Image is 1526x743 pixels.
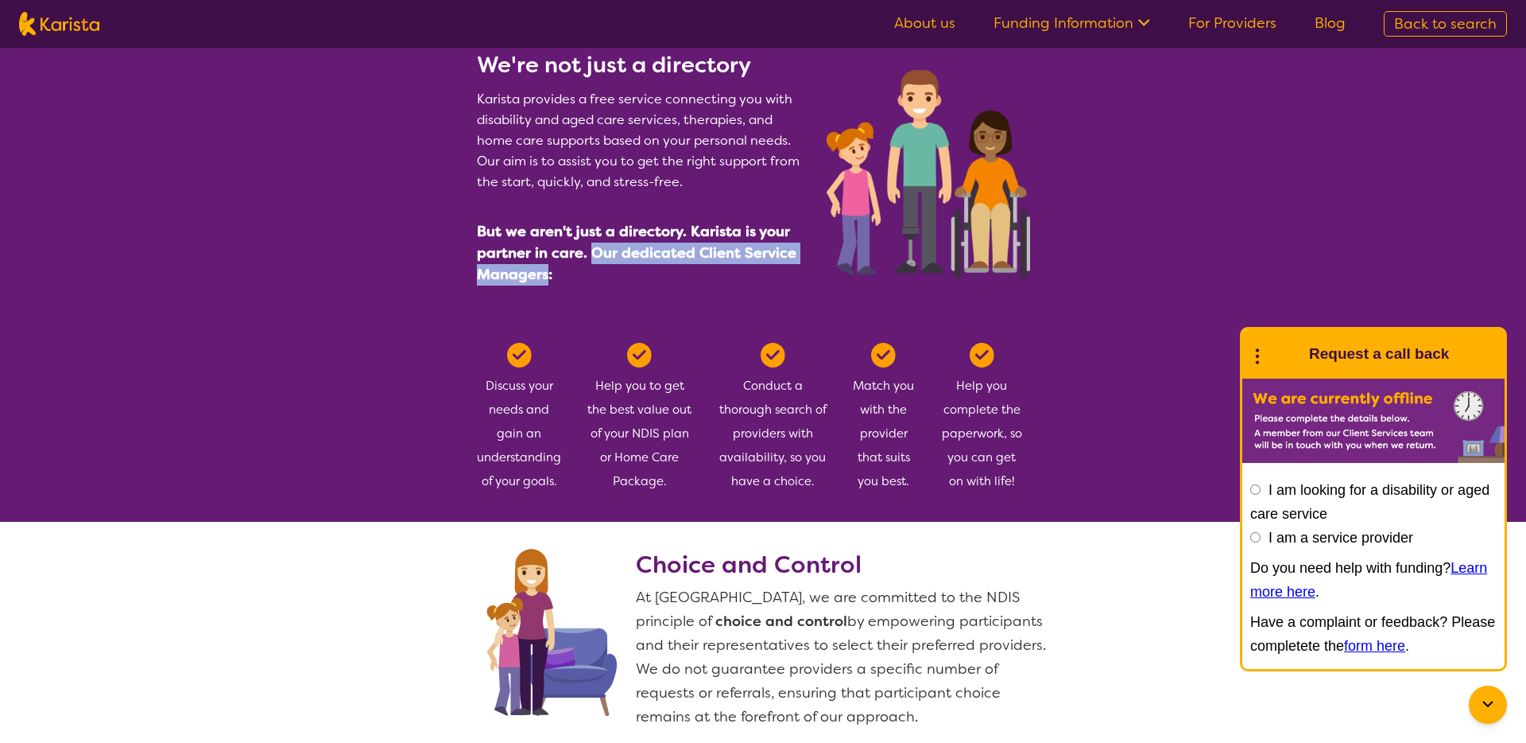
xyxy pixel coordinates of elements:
[1394,14,1497,33] span: Back to search
[477,343,561,493] div: Discuss your needs and gain an understanding of your goals.
[853,343,915,493] div: Match you with the provider that suits you best.
[627,343,652,368] img: Tick
[477,51,808,80] h2: We're not just a directory
[894,14,955,33] a: About us
[761,343,785,368] img: Tick
[507,343,532,368] img: Tick
[939,343,1024,493] div: Help you complete the paperwork, so you can get on with life!
[1250,482,1489,522] label: I am looking for a disability or aged care service
[477,89,808,193] p: Karista provides a free service connecting you with disability and aged care services, therapies,...
[1309,342,1449,366] h1: Request a call back
[1242,379,1505,463] img: Karista offline chat form to request call back
[1188,14,1276,33] a: For Providers
[1384,11,1507,37] a: Back to search
[827,70,1030,278] img: Participants
[19,12,99,36] img: Karista logo
[1250,610,1497,658] p: Have a complaint or feedback? Please completete the .
[636,588,1046,726] span: At [GEOGRAPHIC_DATA], we are committed to the NDIS principle of by empowering participants and th...
[871,343,896,368] img: Tick
[477,222,796,284] span: But we aren't just a directory. Karista is your partner in care. Our dedicated Client Service Man...
[636,550,1049,579] h2: Choice and Control
[587,343,692,493] div: Help you to get the best value out of your NDIS plan or Home Care Package.
[718,343,827,493] div: Conduct a thorough search of providers with availability, so you have a choice.
[993,14,1150,33] a: Funding Information
[1268,338,1299,370] img: Karista
[1268,530,1413,546] label: I am a service provider
[715,612,847,631] b: choice and control
[1315,14,1346,33] a: Blog
[1250,556,1497,604] p: Do you need help with funding? .
[1344,638,1405,654] a: form here
[970,343,994,368] img: Tick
